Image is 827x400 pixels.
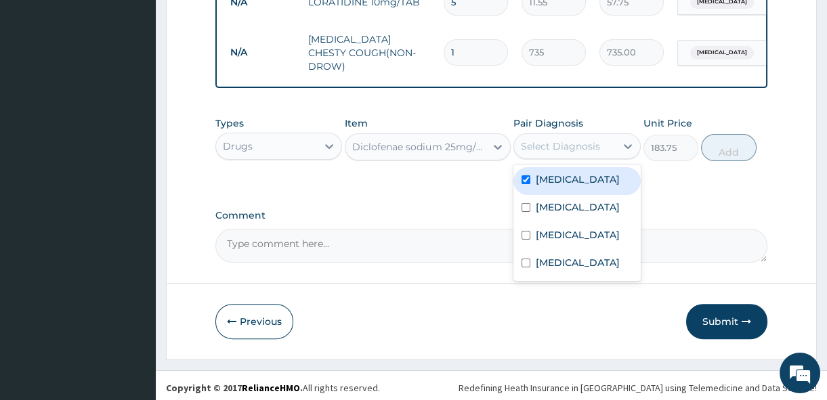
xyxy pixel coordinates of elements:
[536,200,620,214] label: [MEDICAL_DATA]
[513,116,583,130] label: Pair Diagnosis
[215,210,767,221] label: Comment
[223,139,253,153] div: Drugs
[224,40,301,65] td: N/A
[7,261,258,308] textarea: Type your message and hit 'Enter'
[536,228,620,242] label: [MEDICAL_DATA]
[215,118,244,129] label: Types
[242,382,300,394] a: RelianceHMO
[701,134,757,161] button: Add
[521,139,600,153] div: Select Diagnosis
[643,116,692,130] label: Unit Price
[215,304,293,339] button: Previous
[536,256,620,269] label: [MEDICAL_DATA]
[459,381,817,395] div: Redefining Heath Insurance in [GEOGRAPHIC_DATA] using Telemedicine and Data Science!
[222,7,255,39] div: Minimize live chat window
[25,68,55,102] img: d_794563401_company_1708531726252_794563401
[79,116,187,252] span: We're online!
[352,140,487,154] div: Diclofenae sodium 25mg/Ml/inj
[690,46,754,60] span: [MEDICAL_DATA]
[345,116,368,130] label: Item
[70,76,228,93] div: Chat with us now
[166,382,303,394] strong: Copyright © 2017 .
[301,26,437,80] td: [MEDICAL_DATA] CHESTY COUGH(NON-DROW)
[686,304,767,339] button: Submit
[536,173,620,186] label: [MEDICAL_DATA]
